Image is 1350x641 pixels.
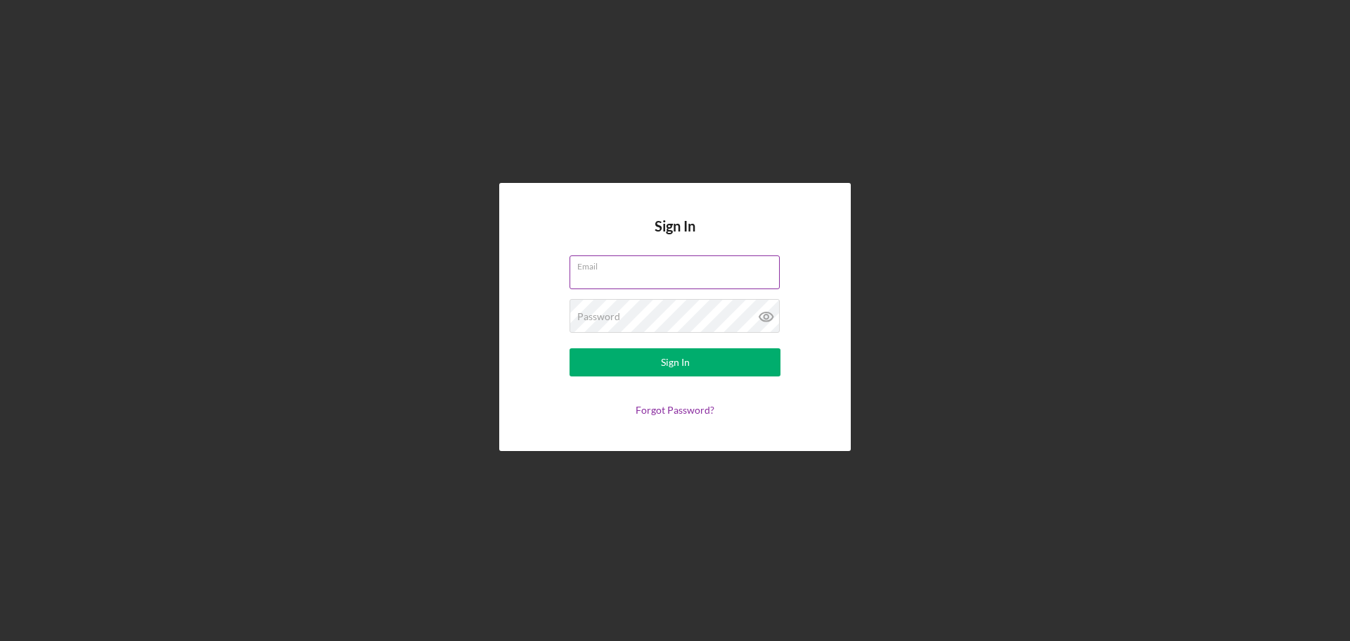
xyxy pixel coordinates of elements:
button: Sign In [570,348,780,376]
h4: Sign In [655,218,695,255]
a: Forgot Password? [636,404,714,416]
label: Password [577,311,620,322]
label: Email [577,256,780,272]
div: Sign In [661,348,690,376]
